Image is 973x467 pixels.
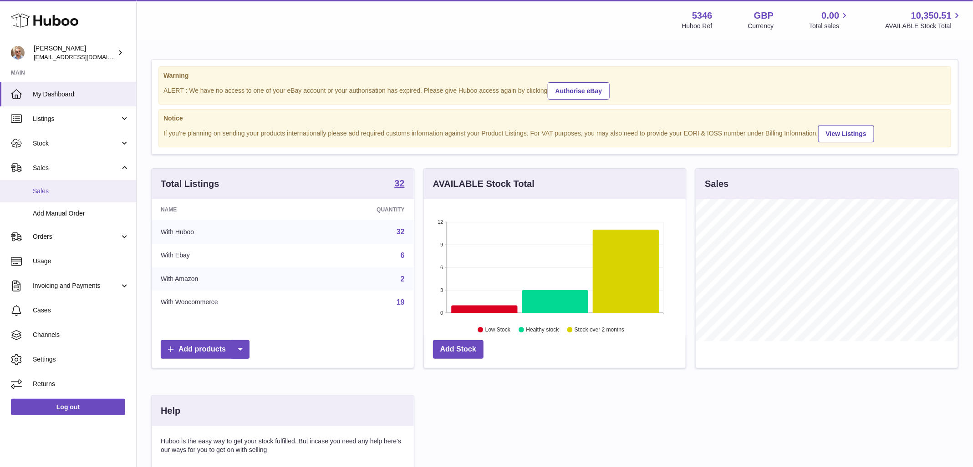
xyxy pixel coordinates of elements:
img: support@radoneltd.co.uk [11,46,25,60]
a: 32 [397,228,405,236]
span: 10,350.51 [911,10,952,22]
h3: Help [161,405,180,417]
strong: Notice [163,114,946,123]
span: Settings [33,355,129,364]
span: Returns [33,380,129,388]
span: AVAILABLE Stock Total [885,22,962,30]
a: Log out [11,399,125,415]
span: Cases [33,306,129,315]
span: Orders [33,232,120,241]
span: Usage [33,257,129,266]
div: Huboo Ref [682,22,713,30]
th: Quantity [314,199,413,220]
a: 10,350.51 AVAILABLE Stock Total [885,10,962,30]
a: 6 [401,251,405,259]
a: 2 [401,275,405,283]
th: Name [152,199,314,220]
div: ALERT : We have no access to one of your eBay account or your authorisation has expired. Please g... [163,81,946,100]
span: Total sales [809,22,850,30]
h3: Total Listings [161,178,219,190]
td: With Woocommerce [152,291,314,314]
text: Healthy stock [526,327,559,333]
a: Add Stock [433,340,484,359]
h3: AVAILABLE Stock Total [433,178,535,190]
a: 32 [394,179,404,190]
td: With Ebay [152,244,314,267]
text: Low Stock [485,327,511,333]
div: Currency [748,22,774,30]
span: [EMAIL_ADDRESS][DOMAIN_NAME] [34,53,134,60]
span: Listings [33,115,120,123]
span: My Dashboard [33,90,129,99]
text: 0 [440,310,443,316]
text: 6 [440,265,443,270]
a: Add products [161,340,250,359]
td: With Amazon [152,267,314,291]
text: Stock over 2 months [575,327,624,333]
strong: 5346 [692,10,713,22]
text: 9 [440,242,443,247]
span: Add Manual Order [33,209,129,218]
div: If you're planning on sending your products internationally please add required customs informati... [163,124,946,142]
span: Invoicing and Payments [33,281,120,290]
strong: 32 [394,179,404,188]
span: Sales [33,187,129,196]
strong: Warning [163,71,946,80]
p: Huboo is the easy way to get your stock fulfilled. But incase you need any help here's our ways f... [161,437,405,454]
strong: GBP [754,10,774,22]
span: 0.00 [822,10,840,22]
text: 3 [440,287,443,293]
div: [PERSON_NAME] [34,44,116,61]
a: View Listings [818,125,874,142]
a: Authorise eBay [548,82,610,100]
h3: Sales [705,178,728,190]
text: 12 [438,219,443,225]
a: 19 [397,298,405,306]
span: Stock [33,139,120,148]
span: Sales [33,164,120,172]
td: With Huboo [152,220,314,244]
a: 0.00 Total sales [809,10,850,30]
span: Channels [33,331,129,339]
